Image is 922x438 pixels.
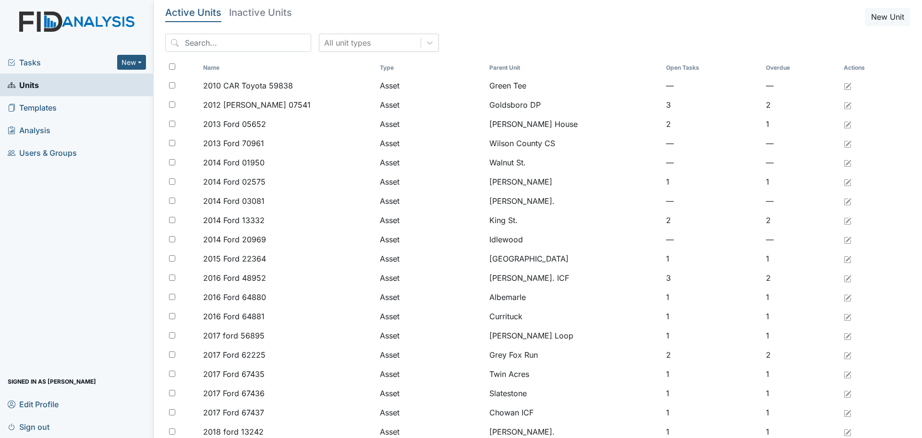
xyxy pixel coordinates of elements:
h5: Inactive Units [229,8,292,17]
td: Asset [376,249,485,268]
a: Edit [844,349,851,361]
td: 2 [762,345,840,364]
td: 1 [662,307,762,326]
td: — [662,191,762,211]
a: Edit [844,157,851,168]
span: 2017 Ford 67436 [203,388,265,399]
a: Edit [844,118,851,130]
a: Edit [844,291,851,303]
a: Edit [844,80,851,91]
td: Slatestone [485,384,662,403]
a: Edit [844,176,851,188]
td: [PERSON_NAME] [485,172,662,191]
a: Edit [844,214,851,226]
a: Edit [844,426,851,438]
td: 2 [662,211,762,230]
span: 2016 Ford 48952 [203,272,266,284]
td: Asset [376,76,485,95]
td: — [762,191,840,211]
td: — [662,76,762,95]
td: Asset [376,95,485,114]
td: [PERSON_NAME]. ICF [485,268,662,288]
span: 2016 Ford 64881 [203,311,265,322]
td: 1 [662,326,762,345]
a: Edit [844,99,851,111]
td: Goldsboro DP [485,95,662,114]
td: 1 [762,364,840,384]
div: All unit types [324,37,371,49]
td: Asset [376,230,485,249]
a: Edit [844,311,851,322]
a: Edit [844,368,851,380]
td: 1 [662,288,762,307]
td: Albemarle [485,288,662,307]
td: 1 [662,172,762,191]
td: [PERSON_NAME] House [485,114,662,134]
span: Units [8,77,39,92]
th: Toggle SortBy [762,60,840,76]
td: [PERSON_NAME]. [485,191,662,211]
span: 2014 Ford 01950 [203,157,265,168]
td: Asset [376,307,485,326]
td: 1 [762,403,840,422]
a: Edit [844,330,851,341]
td: 1 [662,364,762,384]
td: Asset [376,191,485,211]
a: Edit [844,234,851,245]
td: 1 [762,384,840,403]
td: — [662,230,762,249]
td: — [762,230,840,249]
span: Templates [8,100,57,115]
a: Edit [844,272,851,284]
span: 2018 ford 13242 [203,426,264,438]
td: Green Tee [485,76,662,95]
span: 2015 Ford 22364 [203,253,266,264]
td: Chowan ICF [485,403,662,422]
a: Edit [844,253,851,264]
span: 2012 [PERSON_NAME] 07541 [203,99,311,111]
td: King St. [485,211,662,230]
td: Asset [376,211,485,230]
td: 2 [762,268,840,288]
a: Edit [844,138,851,149]
td: [PERSON_NAME] Loop [485,326,662,345]
td: Asset [376,364,485,384]
td: — [662,134,762,153]
td: Asset [376,345,485,364]
td: 3 [662,95,762,114]
span: Users & Groups [8,145,77,160]
th: Toggle SortBy [199,60,376,76]
span: Tasks [8,57,117,68]
td: Asset [376,326,485,345]
td: Asset [376,172,485,191]
td: 1 [762,288,840,307]
td: Asset [376,134,485,153]
td: Asset [376,153,485,172]
td: Twin Acres [485,364,662,384]
td: Currituck [485,307,662,326]
td: 1 [762,172,840,191]
td: [GEOGRAPHIC_DATA] [485,249,662,268]
th: Toggle SortBy [662,60,762,76]
td: Grey Fox Run [485,345,662,364]
span: Edit Profile [8,397,59,412]
h5: Active Units [165,8,221,17]
span: Sign out [8,419,49,434]
th: Toggle SortBy [485,60,662,76]
th: Toggle SortBy [376,60,485,76]
td: Idlewood [485,230,662,249]
td: 2 [662,345,762,364]
span: 2017 Ford 67437 [203,407,264,418]
td: 1 [762,114,840,134]
td: 2 [762,95,840,114]
td: Asset [376,114,485,134]
span: 2013 Ford 05652 [203,118,266,130]
span: 2010 CAR Toyota 59838 [203,80,293,91]
td: 1 [662,384,762,403]
td: Walnut St. [485,153,662,172]
td: 2 [762,211,840,230]
td: 2 [662,114,762,134]
td: Asset [376,384,485,403]
span: 2016 Ford 64880 [203,291,266,303]
td: 1 [662,249,762,268]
